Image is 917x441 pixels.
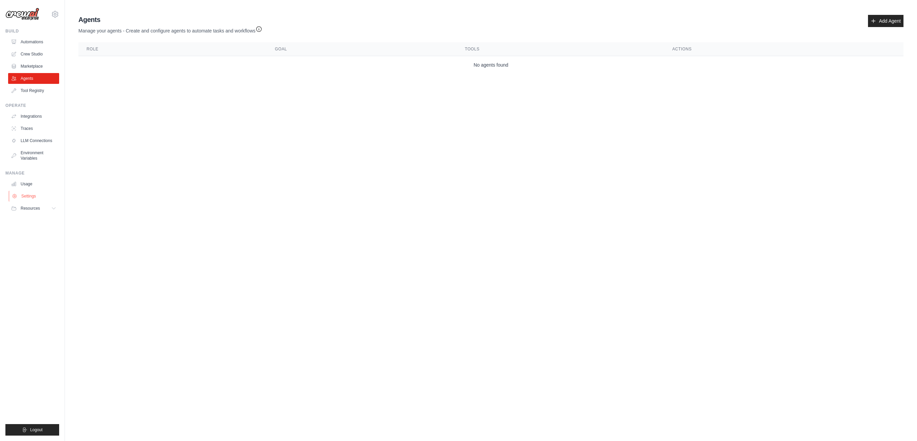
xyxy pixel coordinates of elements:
a: Traces [8,123,59,134]
div: Manage [5,170,59,176]
a: Add Agent [868,15,903,27]
span: Logout [30,427,43,433]
div: Build [5,28,59,34]
a: Automations [8,37,59,47]
a: Usage [8,179,59,189]
span: Resources [21,206,40,211]
th: Goal [267,42,457,56]
td: No agents found [78,56,903,74]
a: Marketplace [8,61,59,72]
a: Tool Registry [8,85,59,96]
a: Integrations [8,111,59,122]
a: Settings [9,191,60,202]
button: Logout [5,424,59,436]
th: Tools [457,42,664,56]
div: Operate [5,103,59,108]
th: Actions [664,42,903,56]
a: Agents [8,73,59,84]
a: LLM Connections [8,135,59,146]
p: Manage your agents - Create and configure agents to automate tasks and workflows [78,24,262,34]
h2: Agents [78,15,262,24]
img: Logo [5,8,39,21]
a: Environment Variables [8,147,59,164]
th: Role [78,42,267,56]
a: Crew Studio [8,49,59,60]
button: Resources [8,203,59,214]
